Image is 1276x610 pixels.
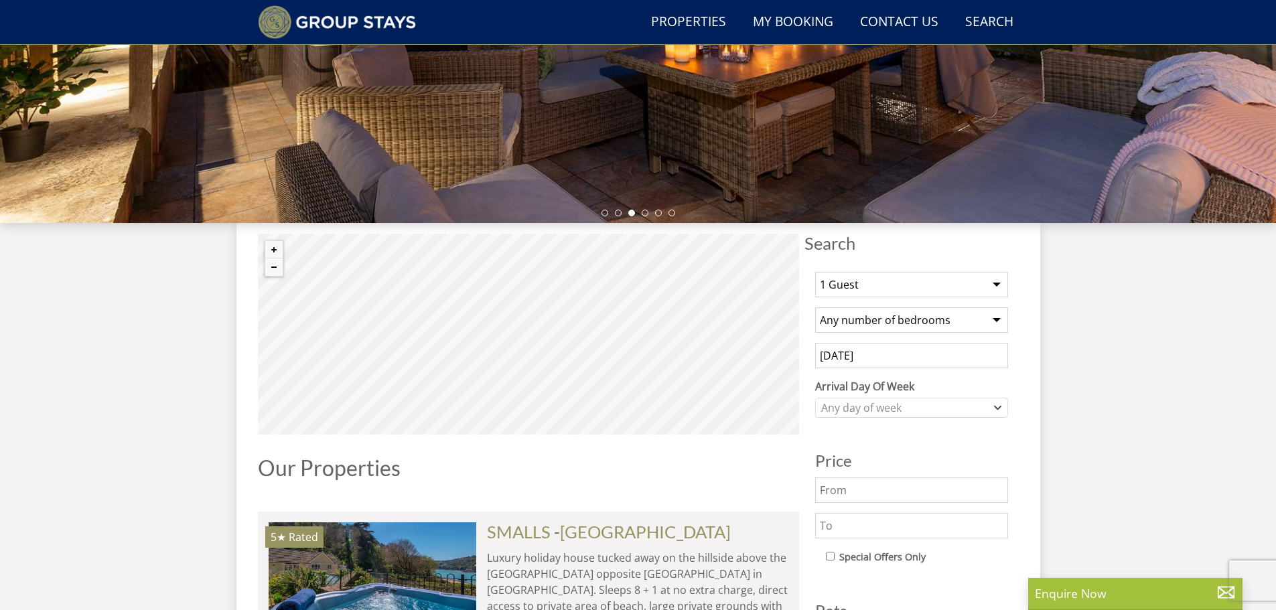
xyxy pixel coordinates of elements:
[258,456,799,479] h1: Our Properties
[815,452,1008,469] h3: Price
[839,550,926,564] label: Special Offers Only
[815,343,1008,368] input: Arrival Date
[487,522,551,542] a: SMALLS
[815,513,1008,538] input: To
[804,234,1019,252] span: Search
[815,378,1008,394] label: Arrival Day Of Week
[815,398,1008,418] div: Combobox
[855,7,944,37] a: Contact Us
[646,7,731,37] a: Properties
[271,530,286,544] span: SMALLS has a 5 star rating under the Quality in Tourism Scheme
[258,234,799,435] canvas: Map
[815,477,1008,503] input: From
[818,400,991,415] div: Any day of week
[265,258,283,276] button: Zoom out
[1035,585,1236,602] p: Enquire Now
[560,522,731,542] a: [GEOGRAPHIC_DATA]
[960,7,1019,37] a: Search
[258,5,417,39] img: Group Stays
[289,530,318,544] span: Rated
[748,7,839,37] a: My Booking
[554,522,731,542] span: -
[265,241,283,258] button: Zoom in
